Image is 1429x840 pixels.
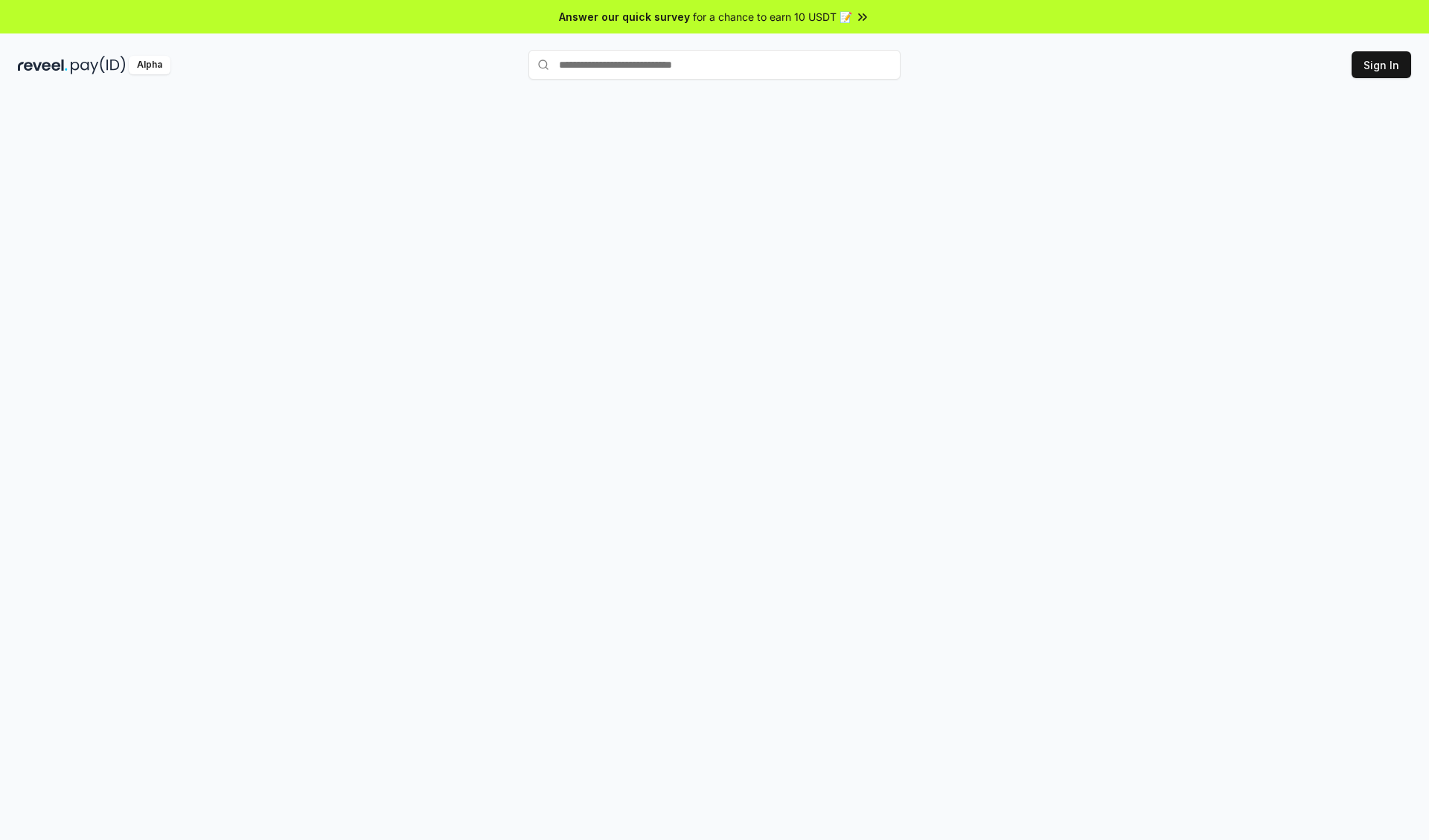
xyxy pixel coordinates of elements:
button: Sign In [1352,51,1411,78]
div: Alpha [129,56,170,74]
img: reveel_dark [18,56,68,74]
img: pay_id [71,56,126,74]
span: for a chance to earn 10 USDT 📝 [693,9,852,25]
span: Answer our quick survey [559,9,690,25]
